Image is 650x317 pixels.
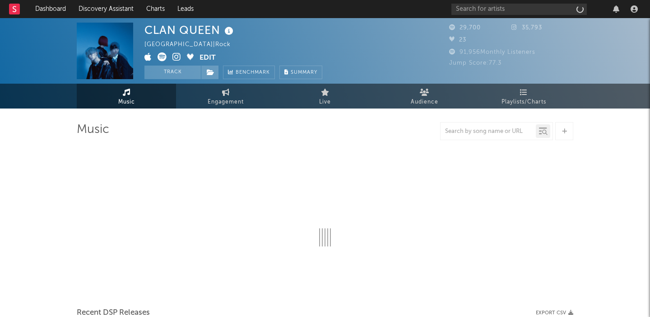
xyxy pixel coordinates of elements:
a: Music [77,84,176,109]
button: Summary [279,66,322,79]
span: Audience [411,97,438,108]
button: Export CSV [536,310,573,316]
a: Engagement [176,84,275,109]
span: Summary [291,70,317,75]
span: Benchmark [236,67,270,78]
input: Search by song name or URL [441,128,536,135]
span: 29,700 [449,25,481,31]
span: Live [319,97,331,108]
span: Music [118,97,135,108]
a: Benchmark [223,66,275,79]
div: CLAN QUEEN [144,23,236,38]
span: Playlists/Charts [501,97,546,108]
button: Edit [200,52,216,64]
input: Search for artists [451,4,587,15]
a: Audience [375,84,474,109]
span: 91,956 Monthly Listeners [449,49,535,55]
button: Track [144,66,201,79]
a: Live [275,84,375,109]
span: Engagement [208,97,244,108]
div: [GEOGRAPHIC_DATA] | Rock [144,39,241,50]
span: 35,793 [511,25,542,31]
span: 23 [449,37,466,43]
span: Jump Score: 77.3 [449,60,501,66]
a: Playlists/Charts [474,84,573,109]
